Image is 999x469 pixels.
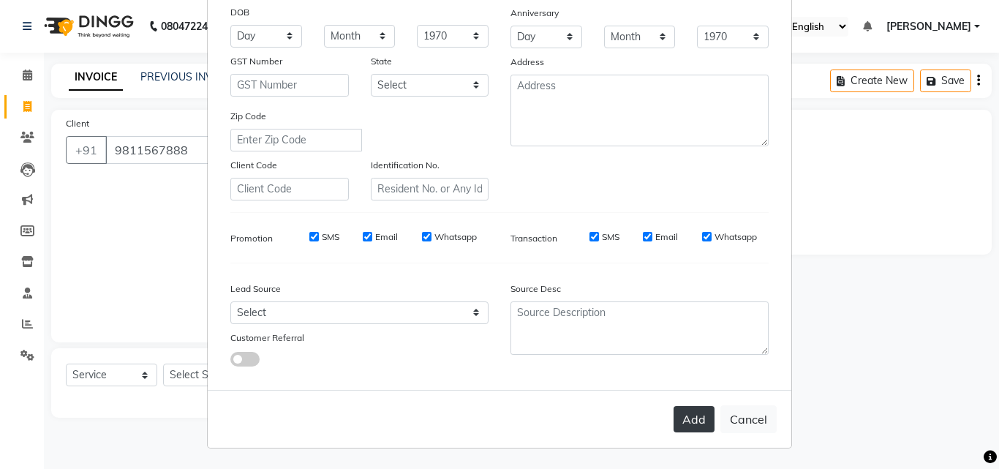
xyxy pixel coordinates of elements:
[230,282,281,296] label: Lead Source
[230,6,249,19] label: DOB
[230,74,349,97] input: GST Number
[715,230,757,244] label: Whatsapp
[371,159,440,172] label: Identification No.
[510,282,561,296] label: Source Desc
[375,230,398,244] label: Email
[230,232,273,245] label: Promotion
[434,230,477,244] label: Whatsapp
[230,55,282,68] label: GST Number
[371,55,392,68] label: State
[720,405,777,433] button: Cancel
[230,110,266,123] label: Zip Code
[510,7,559,20] label: Anniversary
[371,178,489,200] input: Resident No. or Any Id
[655,230,678,244] label: Email
[322,230,339,244] label: SMS
[230,129,362,151] input: Enter Zip Code
[510,56,544,69] label: Address
[230,159,277,172] label: Client Code
[230,331,304,345] label: Customer Referral
[230,178,349,200] input: Client Code
[674,406,715,432] button: Add
[602,230,619,244] label: SMS
[510,232,557,245] label: Transaction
